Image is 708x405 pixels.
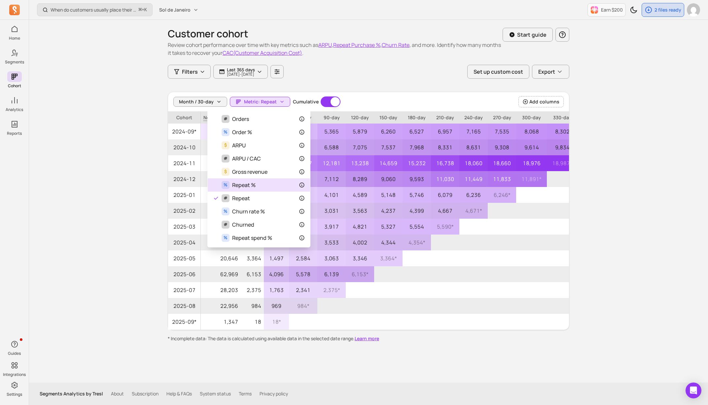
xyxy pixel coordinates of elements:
[232,155,261,163] span: ARPU / CAC
[222,155,230,163] span: #
[222,221,230,229] span: #
[232,221,254,229] span: Churned
[232,168,267,176] span: Gross revenue
[222,194,230,202] span: #
[222,181,230,189] span: %
[232,141,246,149] span: ARPU
[686,383,701,398] div: Open Intercom Messenger
[232,234,272,242] span: Repeat spend %
[232,207,265,215] span: Churn rate %
[222,141,230,149] span: $
[232,128,252,136] span: Order %
[244,98,277,105] span: Metric: Repeat
[232,115,249,123] span: Orders
[222,115,230,123] span: #
[232,194,250,202] span: Repeat
[222,234,230,242] span: %
[230,97,290,107] button: Metric: Repeat
[222,128,230,136] span: %
[232,181,256,189] span: Repeat %
[222,168,230,176] span: $
[207,109,310,247] div: Metric: Repeat
[222,207,230,215] span: %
